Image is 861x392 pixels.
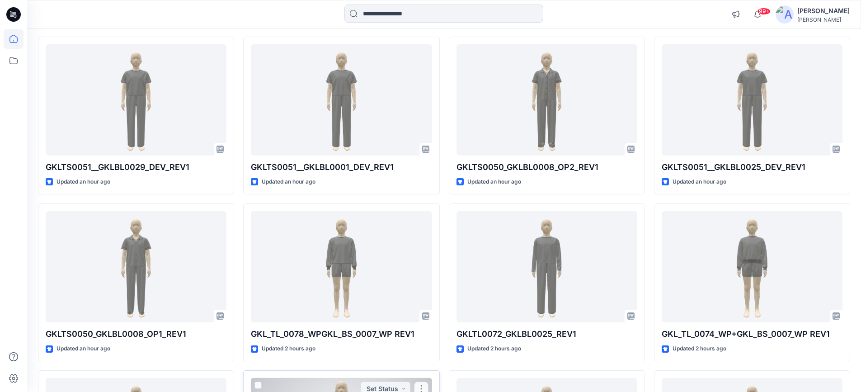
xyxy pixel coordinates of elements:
p: Updated 2 hours ago [467,344,521,354]
p: GKLTL0072_GKLBL0025_REV1 [456,328,637,340]
div: [PERSON_NAME] [797,16,850,23]
p: GKL_TL_0078_WPGKL_BS_0007_WP REV1 [251,328,432,340]
p: Updated 2 hours ago [673,344,726,354]
a: GKLTS0051__GKLBL0029_DEV_REV1 [46,44,226,156]
p: Updated an hour ago [467,177,521,187]
a: GKLTS0050_GKLBL0008_OP2_REV1 [456,44,637,156]
div: [PERSON_NAME] [797,5,850,16]
a: GKLTS0051__GKLBL0025_DEV_REV1 [662,44,842,156]
p: GKLTS0051__GKLBL0029_DEV_REV1 [46,161,226,174]
a: GKLTL0072_GKLBL0025_REV1 [456,211,637,323]
p: GKLTS0051__GKLBL0025_DEV_REV1 [662,161,842,174]
p: GKLTS0050_GKLBL0008_OP1_REV1 [46,328,226,340]
p: Updated an hour ago [56,177,110,187]
a: GKLTS0051__GKLBL0001_DEV_REV1 [251,44,432,156]
a: GKL_TL_0074_WP+GKL_BS_0007_WP REV1 [662,211,842,323]
p: Updated 2 hours ago [262,344,315,354]
p: GKLTS0050_GKLBL0008_OP2_REV1 [456,161,637,174]
p: Updated an hour ago [56,344,110,354]
img: avatar [776,5,794,24]
p: GKL_TL_0074_WP+GKL_BS_0007_WP REV1 [662,328,842,340]
span: 99+ [757,8,771,15]
p: GKLTS0051__GKLBL0001_DEV_REV1 [251,161,432,174]
p: Updated an hour ago [262,177,315,187]
p: Updated an hour ago [673,177,726,187]
a: GKL_TL_0078_WPGKL_BS_0007_WP REV1 [251,211,432,323]
a: GKLTS0050_GKLBL0008_OP1_REV1 [46,211,226,323]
